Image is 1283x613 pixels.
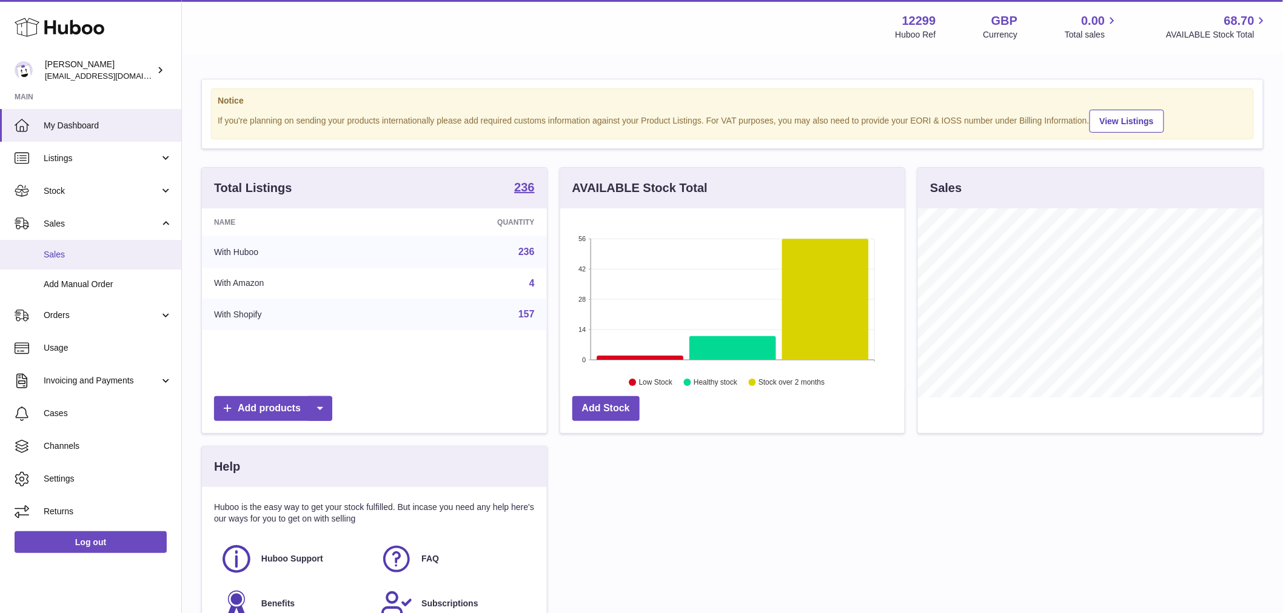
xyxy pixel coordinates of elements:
[578,235,586,242] text: 56
[529,278,535,288] a: 4
[44,218,159,230] span: Sales
[220,543,368,575] a: Huboo Support
[759,379,825,387] text: Stock over 2 months
[1082,13,1105,29] span: 0.00
[694,379,738,387] text: Healthy stock
[44,408,172,419] span: Cases
[639,379,673,387] text: Low Stock
[572,396,640,421] a: Add Stock
[261,553,323,565] span: Huboo Support
[202,268,390,299] td: With Amazon
[214,180,292,196] h3: Total Listings
[1090,110,1164,133] a: View Listings
[518,247,535,257] a: 236
[214,396,332,421] a: Add products
[45,59,154,82] div: [PERSON_NAME]
[421,553,439,565] span: FAQ
[390,208,546,236] th: Quantity
[44,342,172,354] span: Usage
[261,598,295,609] span: Benefits
[991,13,1017,29] strong: GBP
[902,13,936,29] strong: 12299
[518,309,535,319] a: 157
[44,473,172,485] span: Settings
[380,543,528,575] a: FAQ
[218,108,1247,133] div: If you're planning on sending your products internationally please add required customs informati...
[202,299,390,330] td: With Shopify
[930,180,962,196] h3: Sales
[15,531,167,553] a: Log out
[44,440,172,452] span: Channels
[45,71,178,81] span: [EMAIL_ADDRESS][DOMAIN_NAME]
[44,279,172,290] span: Add Manual Order
[421,598,478,609] span: Subscriptions
[578,296,586,303] text: 28
[572,180,708,196] h3: AVAILABLE Stock Total
[44,249,172,260] span: Sales
[578,265,586,273] text: 42
[514,181,534,193] strong: 236
[514,181,534,196] a: 236
[1065,13,1119,41] a: 0.00 Total sales
[15,61,33,79] img: internalAdmin-12299@internal.huboo.com
[214,459,240,475] h3: Help
[1065,29,1119,41] span: Total sales
[44,185,159,197] span: Stock
[1166,29,1268,41] span: AVAILABLE Stock Total
[202,208,390,236] th: Name
[1166,13,1268,41] a: 68.70 AVAILABLE Stock Total
[1224,13,1255,29] span: 68.70
[582,356,586,363] text: 0
[44,506,172,517] span: Returns
[44,120,172,131] span: My Dashboard
[578,326,586,333] text: 14
[896,29,936,41] div: Huboo Ref
[202,236,390,268] td: With Huboo
[214,502,535,525] p: Huboo is the easy way to get your stock fulfilled. But incase you need any help here's our ways f...
[983,29,1018,41] div: Currency
[44,153,159,164] span: Listings
[44,310,159,321] span: Orders
[44,375,159,386] span: Invoicing and Payments
[218,95,1247,107] strong: Notice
